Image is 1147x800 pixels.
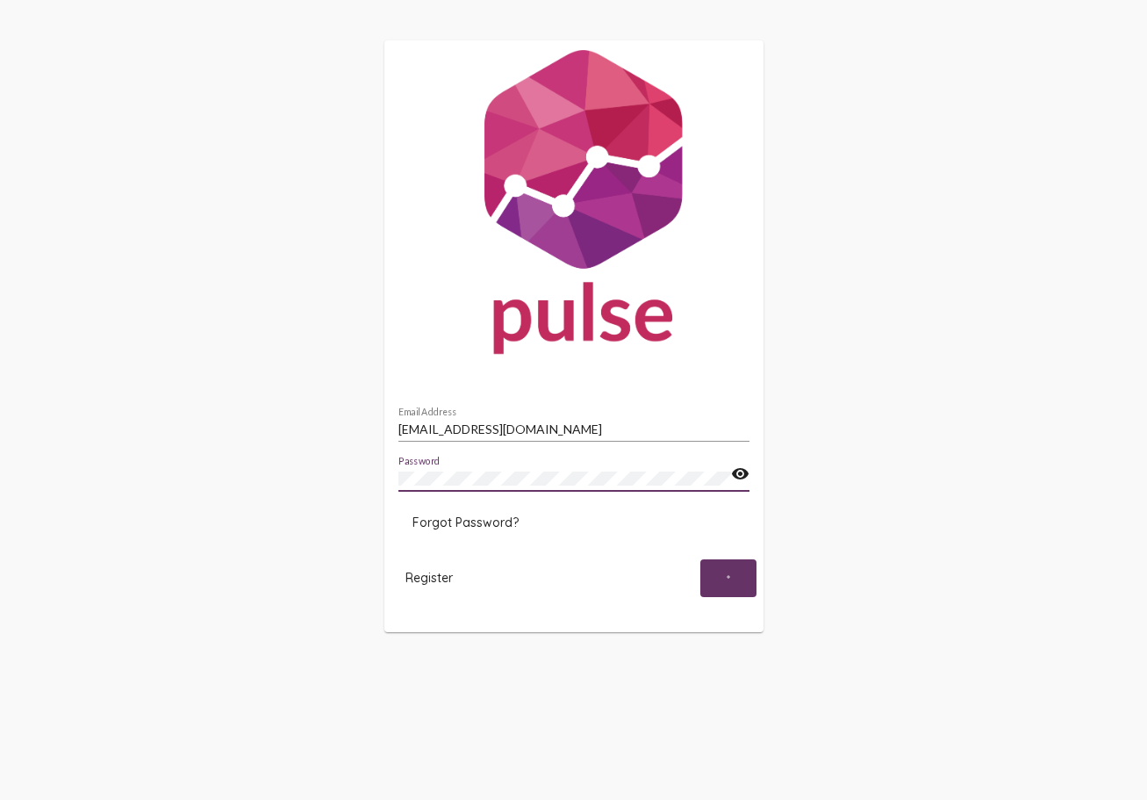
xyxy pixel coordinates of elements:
[398,507,533,538] button: Forgot Password?
[731,464,749,485] mat-icon: visibility
[384,40,763,372] img: Pulse For Good Logo
[412,515,519,530] span: Forgot Password?
[405,570,453,586] span: Register
[391,559,467,597] button: Register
